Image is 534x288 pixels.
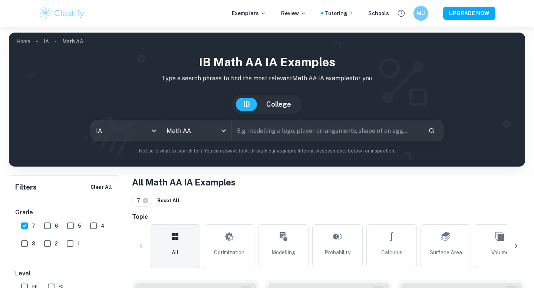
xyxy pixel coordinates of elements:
[32,222,35,230] span: 7
[55,240,58,248] span: 2
[417,9,425,17] h6: MU
[232,120,422,141] input: E.g. modelling a logo, player arrangements, shape of an egg...
[172,248,178,257] span: All
[89,182,114,193] button: Clear All
[91,120,161,141] div: IA
[39,6,86,21] img: Clastify logo
[15,147,519,155] p: Not sure what to search for? You can always look through our example Internal Assessments below f...
[44,36,49,47] a: IA
[232,9,266,17] p: Exemplars
[325,9,353,17] a: Tutoring
[395,7,408,20] button: Help and Feedback
[15,182,37,192] h6: Filters
[155,195,181,206] button: Reset All
[32,240,35,248] span: 3
[430,248,462,257] span: Surface Area
[368,9,389,17] a: Schools
[15,269,115,278] h6: Level
[425,124,438,137] button: Search
[55,222,58,230] span: 6
[443,7,495,20] button: UPGRADE NOW
[132,212,525,221] h6: Topic
[236,98,257,111] button: IB
[271,248,295,257] span: Modelling
[15,74,519,83] p: Type a search phrase to find the most relevant Math AA IA examples for you
[259,98,299,111] button: College
[214,248,244,257] span: Optimization
[9,33,525,167] img: profile cover
[491,248,509,257] span: Volume
[324,248,350,257] span: Probability
[15,53,519,71] h1: IB Math AA IA examples
[381,248,402,257] span: Calculus
[281,9,306,17] p: Review
[78,222,81,230] span: 5
[132,195,152,207] div: 7
[78,240,80,248] span: 1
[15,208,115,217] h6: Grade
[413,6,428,21] button: MU
[62,37,83,46] p: Math AA
[16,36,30,47] a: Home
[137,197,144,205] span: 7
[132,175,525,189] h1: All Math AA IA Examples
[101,222,105,230] span: 4
[218,125,229,136] button: Open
